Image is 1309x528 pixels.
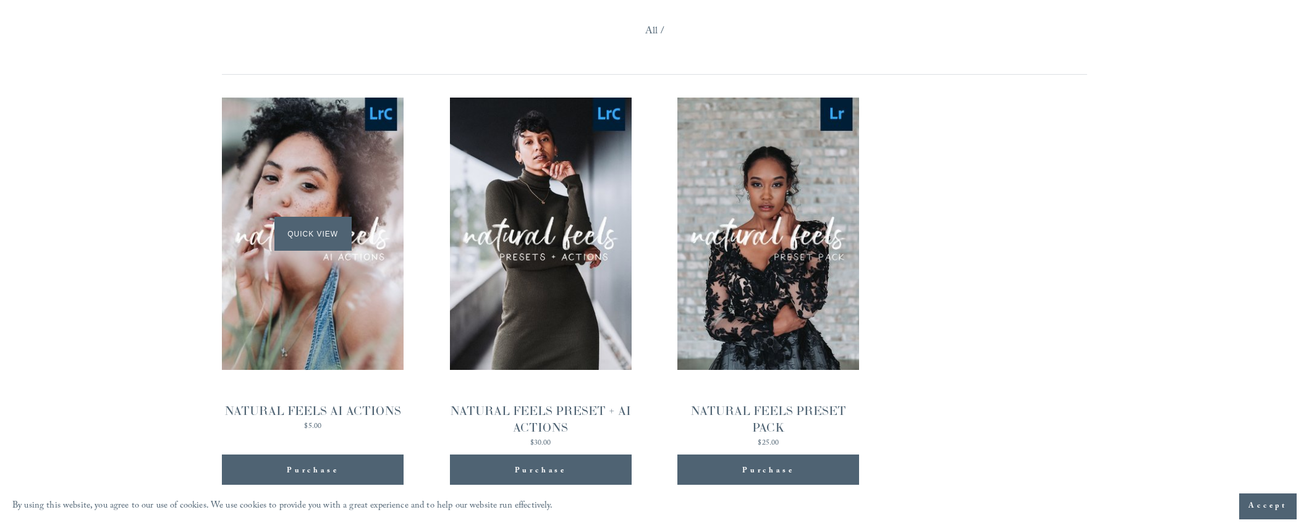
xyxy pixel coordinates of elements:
a: NATURAL FEELS AI ACTIONS [222,98,404,433]
button: Accept [1239,493,1297,519]
div: NATURAL FEELS PRESET + AI ACTIONS [450,403,632,436]
span: Purchase [515,464,567,479]
span: Purchase [287,464,339,479]
div: NATURAL FEELS PRESET PACK [677,403,859,436]
span: / [661,22,664,41]
a: All [645,22,658,41]
button: Purchase [450,455,632,488]
div: $30.00 [450,440,632,447]
a: NATURAL FEELS PRESET PACK [677,98,859,450]
span: Purchase [742,464,794,479]
span: Quick View [274,217,352,251]
p: By using this website, you agree to our use of cookies. We use cookies to provide you with a grea... [12,498,553,516]
button: Purchase [677,455,859,488]
a: NATURAL FEELS PRESET + AI ACTIONS [450,98,632,450]
span: Accept [1248,500,1287,513]
button: Purchase [222,455,404,488]
div: NATURAL FEELS AI ACTIONS [224,403,401,419]
div: $5.00 [224,423,401,430]
div: $25.00 [677,440,859,447]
